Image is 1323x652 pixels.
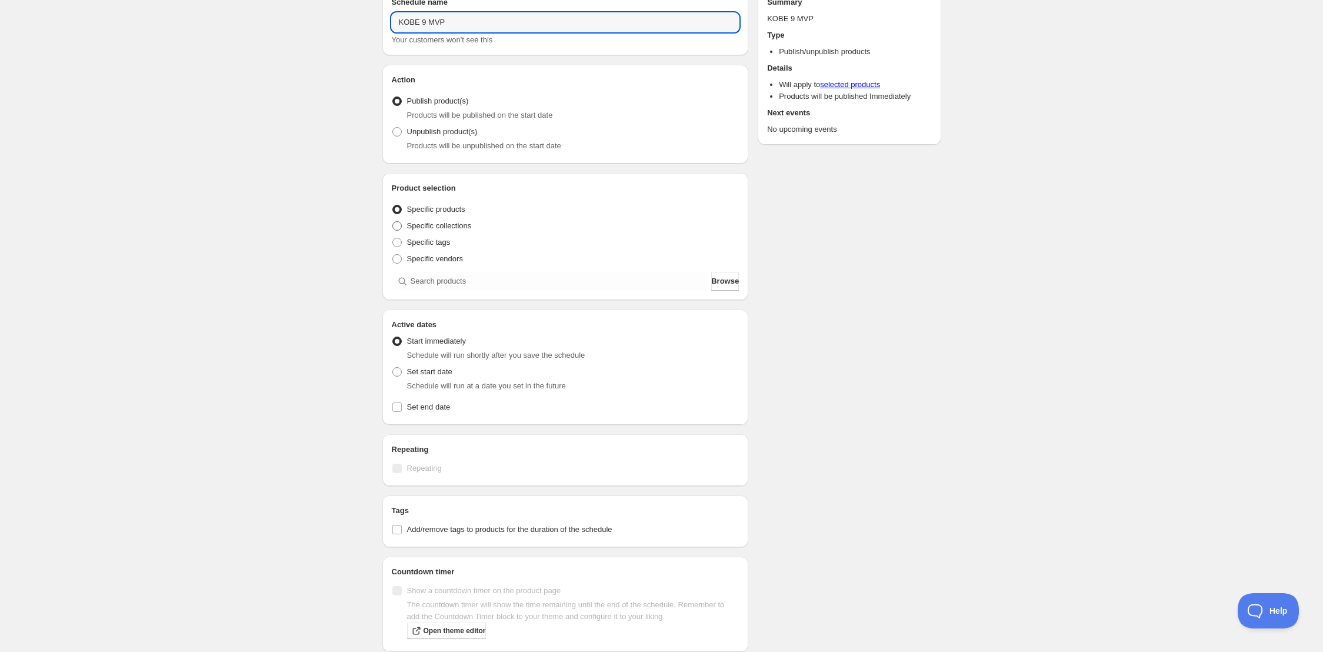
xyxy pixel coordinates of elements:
span: Open theme editor [424,626,486,636]
h2: Repeating [392,444,739,455]
li: Will apply to [779,79,931,91]
a: selected products [820,80,880,89]
span: Products will be unpublished on the start date [407,141,561,150]
h2: Details [767,62,931,74]
span: Your customers won't see this [392,35,493,44]
span: Products will be published on the start date [407,111,553,119]
a: Open theme editor [407,623,486,639]
span: Unpublish product(s) [407,127,478,136]
span: Start immediately [407,337,466,345]
h2: Next events [767,107,931,119]
span: Specific collections [407,221,472,230]
li: Publish/unpublish products [779,46,931,58]
p: No upcoming events [767,124,931,135]
span: Set start date [407,367,452,376]
span: Browse [711,275,739,287]
iframe: Toggle Customer Support [1238,593,1299,628]
button: Browse [711,272,739,291]
span: Specific tags [407,238,451,247]
span: Publish product(s) [407,97,469,105]
h2: Product selection [392,182,739,194]
li: Products will be published Immediately [779,91,931,102]
h2: Type [767,29,931,41]
span: Specific vendors [407,254,463,263]
p: The countdown timer will show the time remaining until the end of the schedule. Remember to add t... [407,599,739,623]
span: Show a countdown timer on the product page [407,586,561,595]
p: KOBE 9 MVP [767,13,931,25]
h2: Action [392,74,739,86]
h2: Tags [392,505,739,517]
span: Repeating [407,464,442,473]
span: Set end date [407,402,451,411]
span: Specific products [407,205,465,214]
span: Schedule will run shortly after you save the schedule [407,351,585,360]
input: Search products [411,272,709,291]
h2: Active dates [392,319,739,331]
span: Add/remove tags to products for the duration of the schedule [407,525,612,534]
h2: Countdown timer [392,566,739,578]
span: Schedule will run at a date you set in the future [407,381,566,390]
